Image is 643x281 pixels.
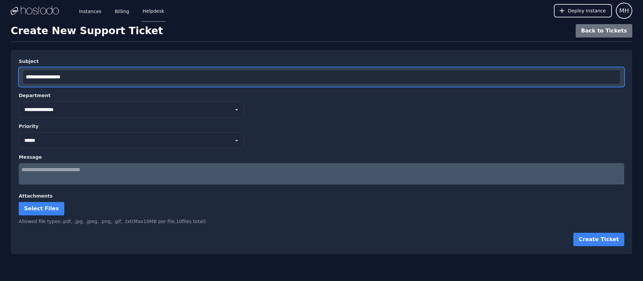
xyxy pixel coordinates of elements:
[576,24,632,38] button: Back to Tickets
[24,205,59,212] span: Select Files
[616,3,632,19] button: User menu
[573,233,624,246] button: Create Ticket
[11,25,163,37] h1: Create New Support Ticket
[19,218,624,225] div: Allowed file types: .pdf, .jpg, .jpeg, .png, .gif, .txt (Max 10 MB per file, 10 files total)
[619,6,629,15] span: MH
[19,92,624,99] label: Department
[19,123,624,130] label: Priority
[19,58,624,65] label: Subject
[19,154,624,160] label: Message
[554,4,612,17] button: Deploy Instance
[19,193,624,199] label: Attachments
[11,6,59,16] img: Logo
[568,7,606,14] span: Deploy Instance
